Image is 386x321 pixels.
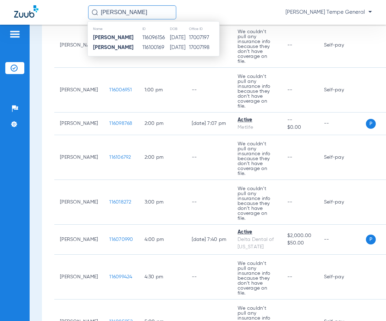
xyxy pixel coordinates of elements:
span: 116099424 [109,274,132,279]
p: We couldn’t pull any insurance info because they don’t have coverage on file. [238,186,276,221]
td: [DATE] 7:07 PM [186,113,232,135]
p: We couldn’t pull any insurance info because they don’t have coverage on file. [238,141,276,176]
td: 17007198 [189,43,219,53]
td: 1:00 PM [139,68,186,113]
td: 3:00 PM [139,180,186,225]
td: -- [186,180,232,225]
span: 116106792 [109,155,131,160]
span: 116098768 [109,121,132,126]
td: [PERSON_NAME] [54,68,104,113]
div: Delta Dental of [US_STATE] [238,236,276,251]
span: P [366,235,376,244]
td: [DATE] [170,43,189,53]
td: 17007197 [189,33,219,43]
td: [PERSON_NAME] [54,255,104,299]
span: $50.00 [287,240,313,247]
th: DOB [170,25,189,33]
td: Self-pay [318,135,366,180]
td: 2:00 PM [139,135,186,180]
img: hamburger-icon [9,30,20,38]
p: We couldn’t pull any insurance info because they don’t have coverage on file. [238,74,276,109]
span: -- [287,43,293,48]
td: [PERSON_NAME] [54,23,104,68]
td: -- [186,68,232,113]
td: -- [318,113,366,135]
div: Metlife [238,124,276,131]
span: $2,000.00 [287,232,313,240]
div: Active [238,116,276,124]
td: 4:00 PM [139,225,186,255]
span: P [366,119,376,129]
td: [PERSON_NAME] [54,225,104,255]
strong: [PERSON_NAME] [93,35,134,40]
span: 116070990 [109,237,133,242]
strong: [PERSON_NAME] [93,45,134,50]
td: [PERSON_NAME] [54,135,104,180]
span: -- [287,116,313,124]
td: 116100169 [142,43,170,53]
div: Active [238,229,276,236]
td: -- [318,225,366,255]
th: ID [142,25,170,33]
td: 116096156 [142,33,170,43]
td: [PERSON_NAME] [54,180,104,225]
img: Search Icon [92,9,98,16]
span: -- [287,200,293,205]
span: -- [287,274,293,279]
span: $0.00 [287,124,313,131]
td: -- [186,255,232,299]
iframe: Chat Widget [351,287,386,321]
th: Name [88,25,142,33]
span: 116006951 [109,87,132,92]
span: [PERSON_NAME] Tempe General [286,9,372,16]
td: -- [186,135,232,180]
th: Office ID [189,25,219,33]
img: Zuub Logo [14,5,38,18]
td: [PERSON_NAME] [54,113,104,135]
p: We couldn’t pull any insurance info because they don’t have coverage on file. [238,261,276,296]
td: Self-pay [318,255,366,299]
td: Self-pay [318,68,366,113]
input: Search for patients [88,5,176,19]
td: Self-pay [318,180,366,225]
span: -- [287,87,293,92]
td: 2:00 PM [139,113,186,135]
span: 116018272 [109,200,131,205]
p: We couldn’t pull any insurance info because they don’t have coverage on file. [238,29,276,64]
td: Self-pay [318,23,366,68]
td: [DATE] 7:40 PM [186,225,232,255]
td: [DATE] [170,33,189,43]
span: -- [287,155,293,160]
td: 4:30 PM [139,255,186,299]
